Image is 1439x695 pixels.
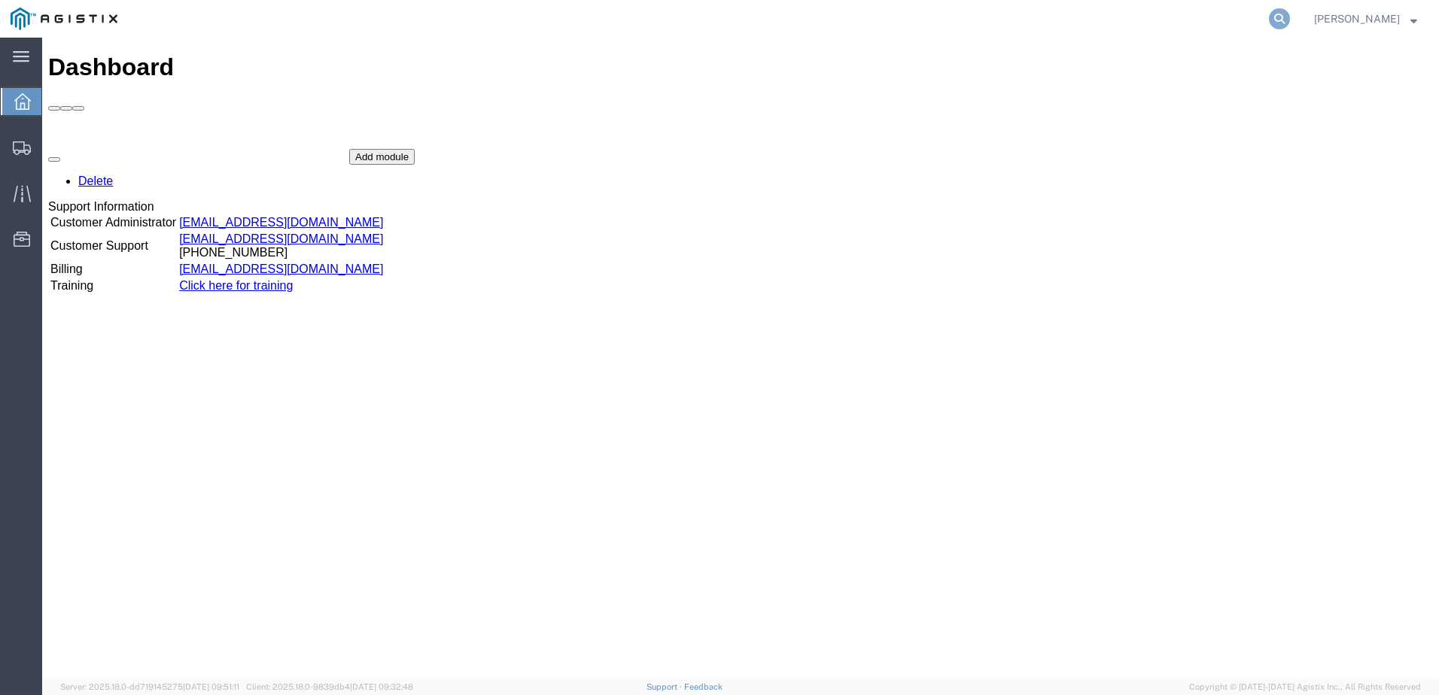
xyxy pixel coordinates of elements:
img: logo [11,8,117,30]
span: Server: 2025.18.0-dd719145275 [60,682,239,691]
iframe: FS Legacy Container [42,38,1439,679]
a: Feedback [684,682,723,691]
button: [PERSON_NAME] [1313,10,1418,28]
a: Click here for training [137,241,251,254]
td: Training [8,241,135,256]
td: [PHONE_NUMBER] [136,194,342,223]
span: [DATE] 09:51:11 [183,682,239,691]
span: Copyright © [DATE]-[DATE] Agistix Inc., All Rights Reserved [1189,681,1421,693]
button: Add module [307,111,373,127]
td: Customer Support [8,194,135,223]
a: [EMAIL_ADDRESS][DOMAIN_NAME] [137,195,341,208]
td: Billing [8,224,135,239]
span: Nathan Seeley [1314,11,1400,27]
a: [EMAIL_ADDRESS][DOMAIN_NAME] [137,178,341,191]
a: Support [646,682,684,691]
span: Client: 2025.18.0-9839db4 [246,682,413,691]
a: [EMAIL_ADDRESS][DOMAIN_NAME] [137,225,341,238]
span: [DATE] 09:32:48 [350,682,413,691]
